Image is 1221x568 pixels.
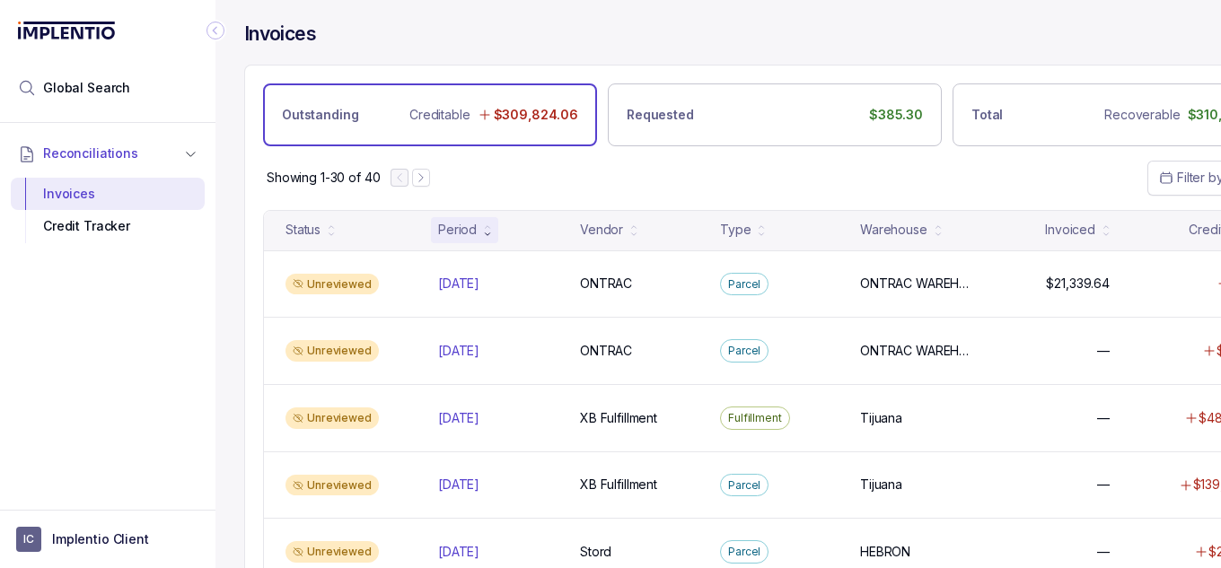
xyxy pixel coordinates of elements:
[43,144,138,162] span: Reconciliations
[580,543,611,561] p: Stord
[282,106,358,124] p: Outstanding
[1104,106,1180,124] p: Recoverable
[580,409,657,427] p: XB Fulfillment
[25,178,190,210] div: Invoices
[205,20,226,41] div: Collapse Icon
[971,106,1003,124] p: Total
[438,476,479,494] p: [DATE]
[16,527,199,552] button: User initialsImplentio Client
[52,530,149,548] p: Implentio Client
[860,409,902,427] p: Tijuana
[869,106,923,124] p: $385.30
[438,275,479,293] p: [DATE]
[285,407,379,429] div: Unreviewed
[244,22,316,47] h4: Invoices
[494,106,578,124] p: $309,824.06
[860,275,974,293] p: ONTRAC WAREHOUSE
[1045,221,1095,239] div: Invoiced
[580,476,657,494] p: XB Fulfillment
[438,409,479,427] p: [DATE]
[728,409,782,427] p: Fulfillment
[728,275,760,293] p: Parcel
[412,169,430,187] button: Next Page
[1097,476,1110,494] p: —
[860,476,902,494] p: Tijuana
[285,541,379,563] div: Unreviewed
[860,221,927,239] div: Warehouse
[860,342,974,360] p: ONTRAC WAREHOUSE
[11,134,205,173] button: Reconciliations
[438,221,477,239] div: Period
[16,527,41,552] span: User initials
[438,342,479,360] p: [DATE]
[728,476,760,494] p: Parcel
[43,79,130,97] span: Global Search
[285,274,379,295] div: Unreviewed
[285,340,379,362] div: Unreviewed
[580,221,623,239] div: Vendor
[580,342,632,360] p: ONTRAC
[1097,543,1110,561] p: —
[409,106,470,124] p: Creditable
[25,210,190,242] div: Credit Tracker
[1097,409,1110,427] p: —
[860,543,910,561] p: HEBRON
[720,221,751,239] div: Type
[267,169,380,187] p: Showing 1-30 of 40
[267,169,380,187] div: Remaining page entries
[728,543,760,561] p: Parcel
[11,174,205,247] div: Reconciliations
[285,221,321,239] div: Status
[627,106,694,124] p: Requested
[580,275,632,293] p: ONTRAC
[728,342,760,360] p: Parcel
[1046,275,1110,293] p: $21,339.64
[285,475,379,496] div: Unreviewed
[1097,342,1110,360] p: —
[438,543,479,561] p: [DATE]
